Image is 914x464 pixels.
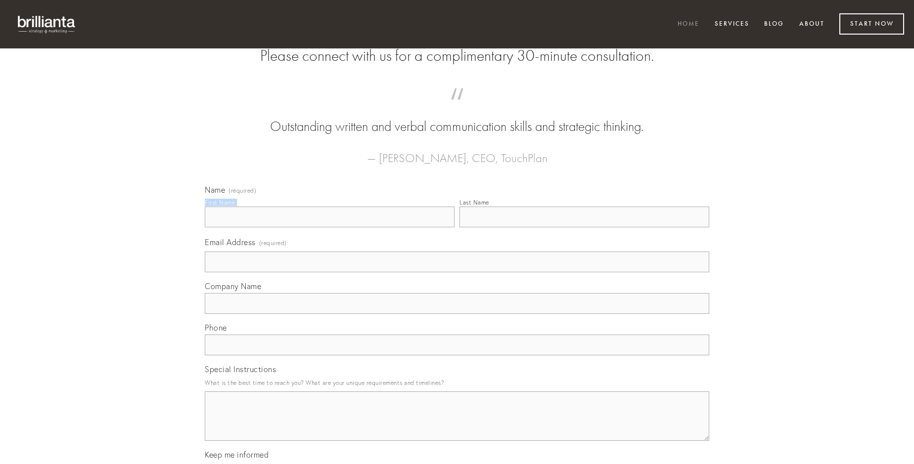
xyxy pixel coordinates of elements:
[205,364,276,374] span: Special Instructions
[205,376,709,389] p: What is the best time to reach you? What are your unique requirements and timelines?
[708,16,756,33] a: Services
[205,450,269,460] span: Keep me informed
[259,236,287,250] span: (required)
[793,16,831,33] a: About
[221,98,693,117] span: “
[10,10,84,39] img: brillianta - research, strategy, marketing
[205,185,225,195] span: Name
[758,16,790,33] a: Blog
[221,136,693,168] figcaption: — [PERSON_NAME], CEO, TouchPlan
[459,199,489,206] div: Last Name
[205,281,261,291] span: Company Name
[228,188,256,194] span: (required)
[205,237,256,247] span: Email Address
[205,323,227,333] span: Phone
[671,16,706,33] a: Home
[839,13,904,35] a: Start Now
[205,46,709,65] h2: Please connect with us for a complimentary 30-minute consultation.
[221,98,693,136] blockquote: Outstanding written and verbal communication skills and strategic thinking.
[205,199,235,206] div: First Name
